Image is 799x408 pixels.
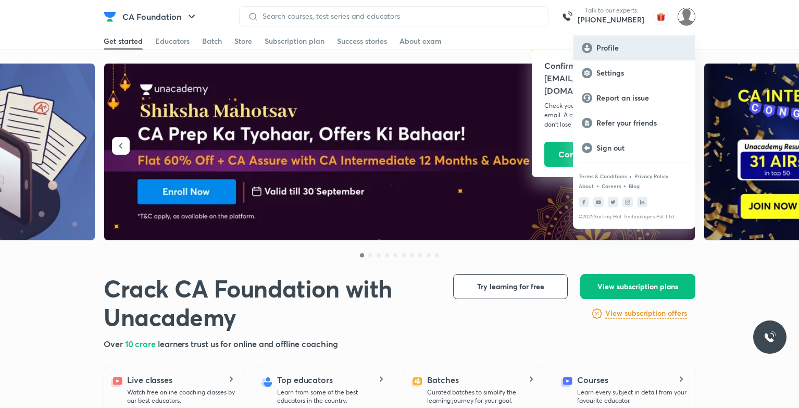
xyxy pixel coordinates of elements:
p: Settings [596,68,686,78]
p: Refer your friends [596,118,686,128]
div: • [629,171,632,181]
a: Privacy Policy [634,173,668,179]
p: © 2025 Sorting Hat Technologies Pvt Ltd [579,214,690,220]
a: Terms & Conditions [579,173,627,179]
a: Blog [629,183,640,189]
div: • [623,181,627,190]
div: • [596,181,600,190]
p: Sign out [596,143,686,153]
p: Profile [596,43,686,53]
a: Profile [573,35,695,60]
p: Report an issue [596,93,686,103]
a: Settings [573,60,695,85]
a: Refer your friends [573,110,695,135]
a: Careers [602,183,621,189]
a: About [579,183,594,189]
